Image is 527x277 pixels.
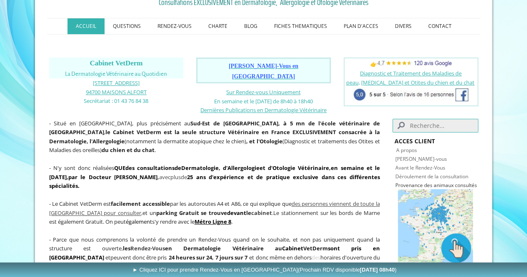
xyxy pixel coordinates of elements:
a: Dernières Publications en Dermatologie Vétérinaire [200,106,327,114]
a: Dermatologie [181,164,219,172]
a: BLOG [236,18,266,34]
a: [MEDICAL_DATA] et Otites du chien et du chat [361,79,475,86]
span: ou [155,245,162,252]
a: Sur Rendez-vous Uniquement [226,88,300,96]
a: RENDEZ-VOUS [149,18,200,34]
span: P [395,182,398,189]
span: La Dermatologie Vétérinaire au Quotidien [65,71,167,77]
b: Cabinet VetDerm est la seule structure Vétérinaire en [113,128,269,136]
strong: du chien et du chat [102,146,155,154]
a: [PERSON_NAME]-Vous en [GEOGRAPHIC_DATA] [229,63,298,80]
span: Cabinet VetDerm [90,59,142,67]
a: DIVERS [387,18,420,34]
a: PLAN D'ACCES [335,18,387,34]
strong: les [123,245,165,252]
strong: 24 heures sur 24, 7 jours sur 7 [169,254,247,261]
span: plus [170,173,181,181]
a: [STREET_ADDRESS] [93,79,140,87]
span: (Prochain RDV disponible ) [298,267,397,273]
strong: Sud-Est de [GEOGRAPHIC_DATA], à 5 mn de l'école vétérinaire de [GEOGRAPHIC_DATA] [49,120,380,136]
a: des personnes viennent de toute la [GEOGRAPHIC_DATA] pour consulter [49,200,380,217]
a: consultations [137,164,175,172]
span: - Situé en [GEOGRAPHIC_DATA], plus précisément au , (notamment la dermatite atopique chez le chie... [49,120,380,154]
span: cabinet [251,209,272,217]
span: et [105,254,110,261]
a: Avant le Rendez-Vous [395,164,445,171]
span: ► Cliquez ICI pour prendre Rendez-Vous en [GEOGRAPHIC_DATA] [132,267,397,273]
a: Métro Ligne 8 [195,218,231,225]
strong: , [329,164,331,172]
a: FICHES THEMATIQUES [266,18,335,34]
a: QUESTIONS [105,18,149,34]
span: devant [227,209,246,217]
span: , [49,200,380,217]
span: . [195,218,232,225]
span: facilement [111,200,141,207]
span: Secrétariat : 01 43 76 84 38 [84,97,148,105]
b: , et l'Otologie [246,137,282,145]
span: - Le Cabinet VetDerm est par les autoroutes A4 et A86, ce qui explique que et un Le stationnement... [49,200,380,225]
span: s [162,245,165,252]
a: Diagnostic et Traitement des Maladies de peau, [346,70,462,86]
a: Déroulement de la consultation [395,173,468,180]
span: Rendez-V [130,245,155,252]
span: Cabinet [282,245,303,252]
span: des [312,254,320,261]
a: Otologie Vétérin [272,164,318,172]
span: en semaine et le [DATE] [49,164,380,181]
b: France EXCLUSIVEMENT consacrée à la Dermatologie, l'Allergologie [49,128,380,145]
strong: le [105,128,110,136]
a: 94700 MAISONS ALFORT [86,88,147,96]
a: aire [318,164,329,172]
input: Search [392,119,478,132]
span: 👉 [370,60,452,68]
a: A propos [396,147,417,154]
span: parking Gratuit se trouve le [156,209,272,217]
a: [PERSON_NAME]-vous [395,155,447,162]
strong: QUE [114,164,125,172]
span: avec de [49,164,380,190]
span: En semaine et le [DATE] de 8h40 à 18h40 [214,97,313,105]
b: [DATE] 08h40 [360,267,395,273]
strong: de , d' et d' [137,164,318,172]
span: - N'y sont donc réalisées [49,164,380,190]
strong: ACCES CLIENT [394,137,435,145]
a: CHARTE [200,18,236,34]
strong: 25 ans d'expérience et de pratique exclusive dans ces différentes spécialités. [49,173,380,190]
span: - Parce que nous comprenons la volonté de prendre un Rendez-Vous quand on le souhaite, et non pas... [49,236,380,252]
a: ACCUEIL [67,18,105,34]
b: , [68,173,159,181]
strong: des [125,164,135,172]
a: Allergologie [227,164,260,172]
span: par le Docteur [PERSON_NAME] [68,173,157,181]
a: rovenance [398,182,422,189]
strong: accessible [142,200,170,207]
span: également [126,218,152,225]
span: des animaux consultés [424,182,477,189]
span: en Dermatologie Vétérinaire au VetDerm [165,245,328,252]
span: . [272,209,273,217]
a: CONTACT [420,18,460,34]
span: peuvent donc être pris [110,254,167,261]
span: sont pris en [GEOGRAPHIC_DATA] [49,245,380,261]
span: , [67,173,68,181]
